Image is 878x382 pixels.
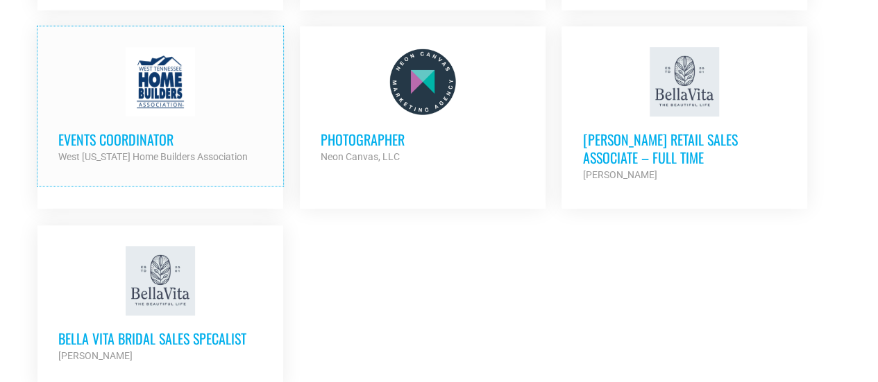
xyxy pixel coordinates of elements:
[582,130,786,166] h3: [PERSON_NAME] Retail Sales Associate – Full Time
[58,130,262,148] h3: Events Coordinator
[58,329,262,347] h3: Bella Vita Bridal Sales Specalist
[562,26,807,204] a: [PERSON_NAME] Retail Sales Associate – Full Time [PERSON_NAME]
[321,151,400,162] strong: Neon Canvas, LLC
[321,130,525,148] h3: Photographer
[37,26,283,186] a: Events Coordinator West [US_STATE] Home Builders Association
[300,26,546,186] a: Photographer Neon Canvas, LLC
[582,169,657,180] strong: [PERSON_NAME]
[58,350,133,361] strong: [PERSON_NAME]
[58,151,248,162] strong: West [US_STATE] Home Builders Association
